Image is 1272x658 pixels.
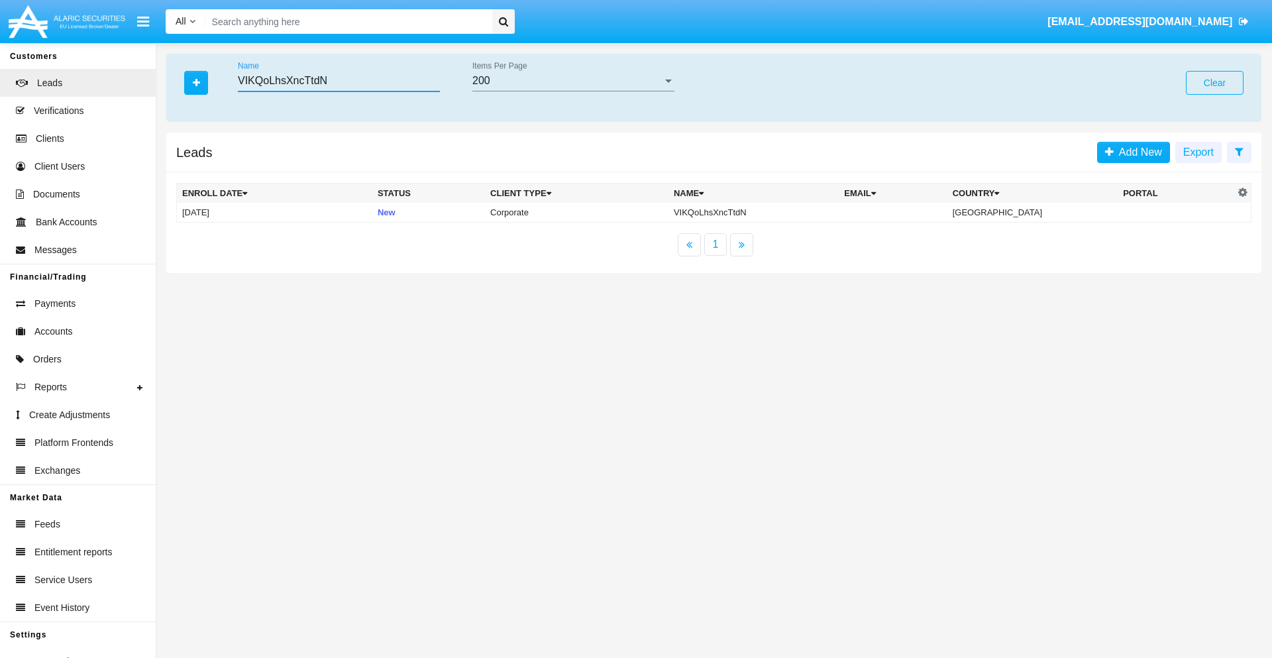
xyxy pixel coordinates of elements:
td: VIKQoLhsXncTtdN [668,203,839,223]
button: Export [1175,142,1222,163]
button: Clear [1186,71,1244,95]
a: All [166,15,205,28]
th: Status [372,184,485,203]
img: Logo image [7,2,127,41]
span: Create Adjustments [29,408,110,422]
td: [DATE] [177,203,372,223]
td: New [372,203,485,223]
a: [EMAIL_ADDRESS][DOMAIN_NAME] [1041,3,1255,40]
span: Verifications [34,104,83,118]
span: Entitlement reports [34,545,113,559]
span: Client Users [34,160,85,174]
a: Add New [1097,142,1170,163]
input: Search [205,9,488,34]
span: Export [1183,146,1214,158]
span: Payments [34,297,76,311]
span: Clients [36,132,64,146]
th: Name [668,184,839,203]
th: Enroll Date [177,184,372,203]
span: Event History [34,601,89,615]
span: All [176,16,186,27]
nav: paginator [166,233,1261,256]
span: Bank Accounts [36,215,97,229]
span: Orders [33,353,62,366]
span: [EMAIL_ADDRESS][DOMAIN_NAME] [1047,16,1232,27]
span: Leads [37,76,62,90]
span: Exchanges [34,464,80,478]
span: Service Users [34,573,92,587]
h5: Leads [176,147,213,158]
span: Messages [34,243,77,257]
td: Corporate [485,203,668,223]
span: Reports [34,380,67,394]
th: Country [947,184,1118,203]
th: Client Type [485,184,668,203]
span: Accounts [34,325,73,339]
span: 200 [472,75,490,86]
th: Portal [1118,184,1234,203]
span: Documents [33,188,80,201]
span: Feeds [34,518,60,531]
td: [GEOGRAPHIC_DATA] [947,203,1118,223]
th: Email [839,184,947,203]
span: Add New [1114,146,1162,158]
span: Platform Frontends [34,436,113,450]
